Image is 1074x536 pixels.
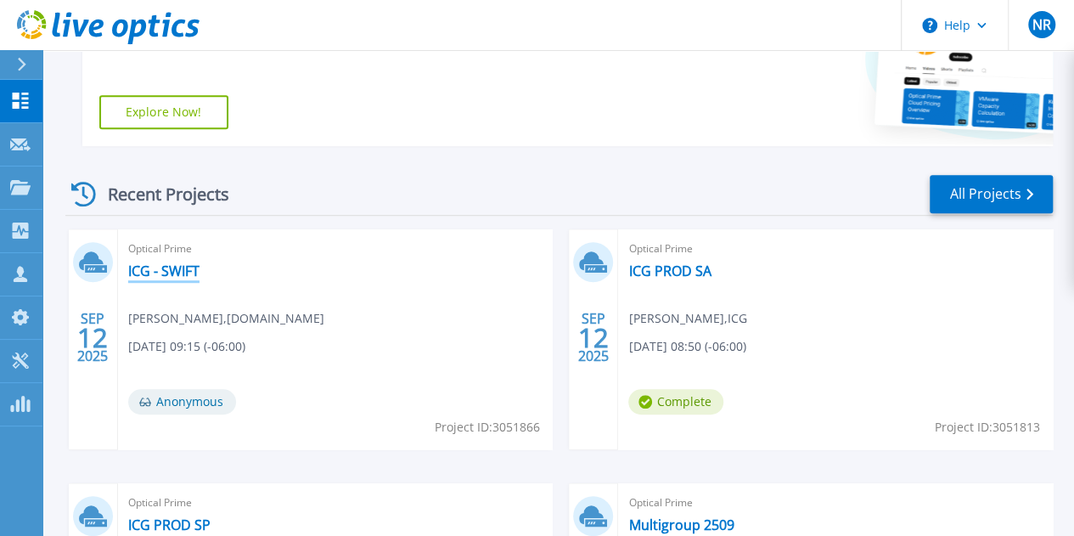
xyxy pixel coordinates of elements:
[577,307,610,369] div: SEP 2025
[128,309,324,328] span: [PERSON_NAME] , [DOMAIN_NAME]
[128,494,543,512] span: Optical Prime
[77,330,108,345] span: 12
[628,389,723,415] span: Complete
[628,309,746,328] span: [PERSON_NAME] , ICG
[628,516,734,533] a: Multigroup 2509
[76,307,109,369] div: SEP 2025
[128,240,543,258] span: Optical Prime
[99,95,228,129] a: Explore Now!
[628,262,711,279] a: ICG PROD SA
[628,337,745,356] span: [DATE] 08:50 (-06:00)
[930,175,1053,213] a: All Projects
[578,330,609,345] span: 12
[128,389,236,415] span: Anonymous
[628,494,1043,512] span: Optical Prime
[434,418,539,437] span: Project ID: 3051866
[128,262,200,279] a: ICG - SWIFT
[128,516,211,533] a: ICG PROD SP
[65,173,252,215] div: Recent Projects
[935,418,1040,437] span: Project ID: 3051813
[1032,18,1050,31] span: NR
[128,337,245,356] span: [DATE] 09:15 (-06:00)
[628,240,1043,258] span: Optical Prime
